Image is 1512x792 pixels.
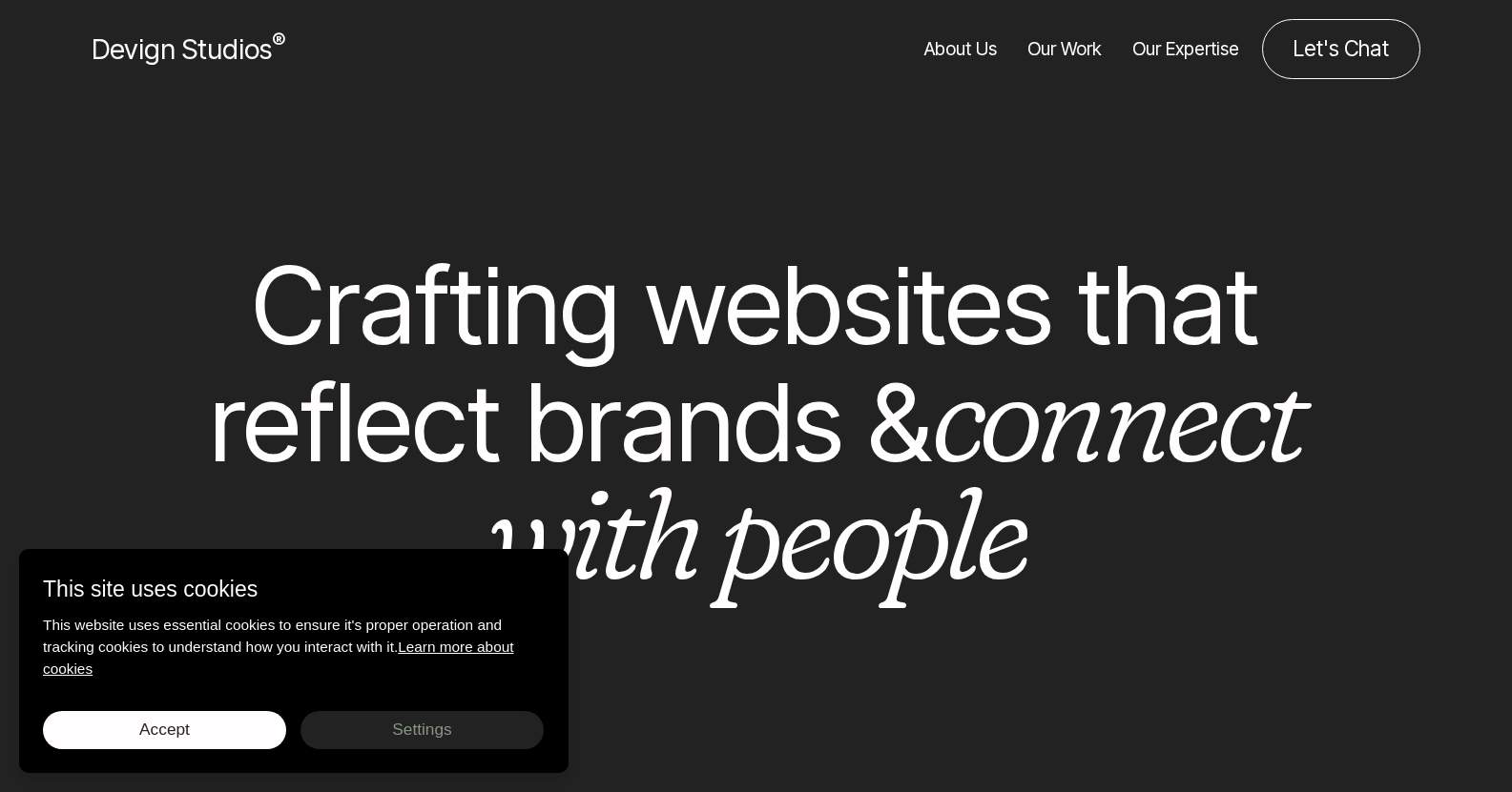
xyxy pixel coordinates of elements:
button: Accept [43,711,286,749]
sup: ® [272,29,285,53]
a: Our Expertise [1132,19,1239,79]
p: This site uses cookies [43,573,545,606]
a: Our Work [1027,19,1102,79]
a: Contact us about your project [1262,19,1420,79]
span: Settings [392,720,451,739]
p: This website uses essential cookies to ensure it's proper operation and tracking cookies to under... [43,614,545,680]
span: Accept [139,720,190,739]
a: About Us [924,19,997,79]
em: connect with people [486,336,1302,611]
span: Devign Studios [92,32,285,66]
button: Settings [300,711,544,749]
a: Devign Studios® Homepage [92,29,285,70]
h1: Crafting websites that reflect brands & [160,247,1353,599]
